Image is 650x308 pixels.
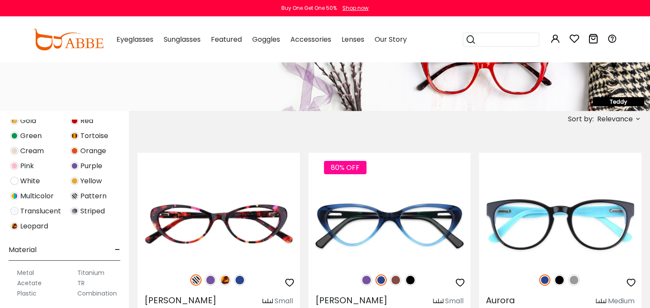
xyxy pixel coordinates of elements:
img: size ruler [433,298,443,305]
span: Cream [20,146,44,156]
div: Small [445,296,464,306]
img: Striped [70,207,79,215]
span: 80% OFF [324,161,366,174]
img: Black [554,274,565,286]
img: Blue [234,274,245,286]
span: Leopard [20,221,48,231]
img: Leopard [10,222,18,230]
span: Sort by: [568,114,594,124]
img: Blue [539,274,550,286]
img: Cream [10,147,18,155]
span: Multicolor [20,191,54,201]
div: Shop now [342,4,369,12]
img: Red [70,117,79,125]
label: Metal [17,268,34,278]
span: Accessories [290,34,331,44]
div: Buy One Get One 50% [281,4,337,12]
label: Plastic [17,288,37,299]
span: Relevance [597,111,633,127]
img: Multicolor [10,192,18,200]
img: Pink [10,162,18,170]
span: Our Story [375,34,407,44]
img: abbeglasses.com [33,29,104,50]
span: Purple [80,161,102,171]
img: White [10,177,18,185]
img: Green [10,132,18,140]
span: Aurora [486,294,515,306]
img: Purple [205,274,216,286]
img: Blue [375,274,387,286]
img: Purple [70,162,79,170]
span: Striped [80,206,105,216]
span: Featured [211,34,242,44]
span: Yellow [80,176,102,186]
img: size ruler [262,298,273,305]
img: Pattern [70,192,79,200]
span: Pink [20,161,34,171]
img: Gray [568,274,580,286]
label: Acetate [17,278,42,288]
img: Blue Hannah - Acetate ,Universal Bridge Fit [308,184,471,265]
label: Titanium [77,268,104,278]
span: Orange [80,146,106,156]
span: Green [20,131,42,141]
span: Tortoise [80,131,108,141]
img: size ruler [596,298,606,305]
img: Black [405,274,416,286]
span: Lenses [342,34,364,44]
div: Small [275,296,293,306]
img: Leopard [220,274,231,286]
img: Pattern [190,274,201,286]
img: Tortoise [70,132,79,140]
img: Purple [361,274,372,286]
span: [PERSON_NAME] [144,294,217,306]
img: Gold [10,117,18,125]
a: Shop now [338,4,369,12]
span: Goggles [252,34,280,44]
span: Gold [20,116,36,126]
img: Translucent [10,207,18,215]
span: White [20,176,40,186]
div: Medium [608,296,635,306]
label: TR [77,278,85,288]
img: Pattern Elena - Acetate ,Universal Bridge Fit [137,184,300,265]
span: Red [80,116,93,126]
label: Combination [77,288,117,299]
span: Eyeglasses [116,34,153,44]
span: [PERSON_NAME] [315,294,388,306]
span: Material [9,240,37,260]
img: Yellow [70,177,79,185]
img: Blue Aurora - Acetate ,Spring Hinges [479,184,641,265]
img: Orange [70,147,79,155]
span: Translucent [20,206,61,216]
img: Brown [390,274,401,286]
span: Sunglasses [164,34,201,44]
span: Pattern [80,191,107,201]
span: - [115,240,120,260]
